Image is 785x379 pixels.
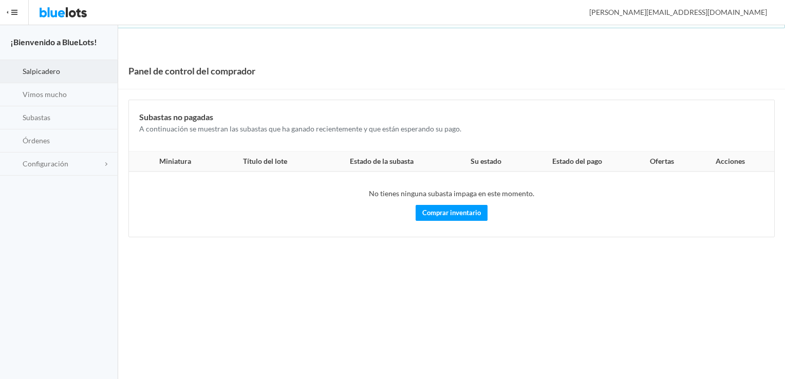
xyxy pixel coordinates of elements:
strong: ¡Bienvenido a BlueLots! [10,37,97,47]
span: Subastas [23,113,50,122]
p: No tienes ninguna subasta impaga en este momento. [139,188,764,200]
th: Acciones [692,151,774,172]
span: Configuración [23,159,68,168]
span: Órdenes [23,136,50,145]
p: A continuación se muestran las subastas que ha ganado recientemente y que están esperando su pago. [139,123,764,135]
th: Miniatura [129,151,216,172]
th: Ofertas [631,151,692,172]
th: Estado del pago [522,151,631,172]
span: Vimos mucho [23,90,67,99]
b: Subastas no pagadas [139,112,213,122]
th: Su estado [449,151,522,172]
span: Salpicadero [23,67,60,75]
h1: Panel de control del comprador [128,63,255,79]
font: [PERSON_NAME][EMAIL_ADDRESS][DOMAIN_NAME] [589,8,767,16]
th: Título del lote [216,151,314,172]
th: Estado de la subasta [314,151,449,172]
a: Comprar inventario [416,205,488,221]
